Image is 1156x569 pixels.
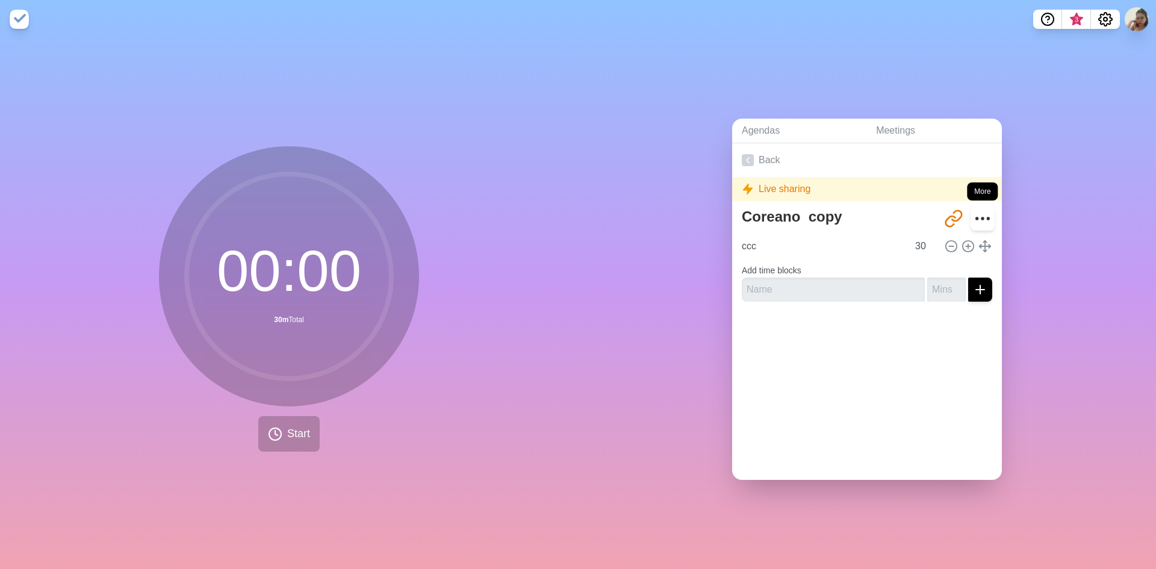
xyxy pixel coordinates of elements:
[732,143,1002,177] a: Back
[287,426,310,442] span: Start
[742,278,925,302] input: Name
[737,234,908,258] input: Name
[732,119,866,143] a: Agendas
[742,266,801,275] label: Add time blocks
[1072,15,1081,25] span: 3
[10,10,29,29] img: timeblocks logo
[1062,10,1091,29] button: What’s new
[942,207,966,231] button: Share link
[732,177,1002,201] div: Live sharing
[1091,10,1120,29] button: Settings
[866,119,1002,143] a: Meetings
[910,234,939,258] input: Mins
[971,207,995,231] button: More
[258,416,320,452] button: Start
[1033,10,1062,29] button: Help
[927,278,966,302] input: Mins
